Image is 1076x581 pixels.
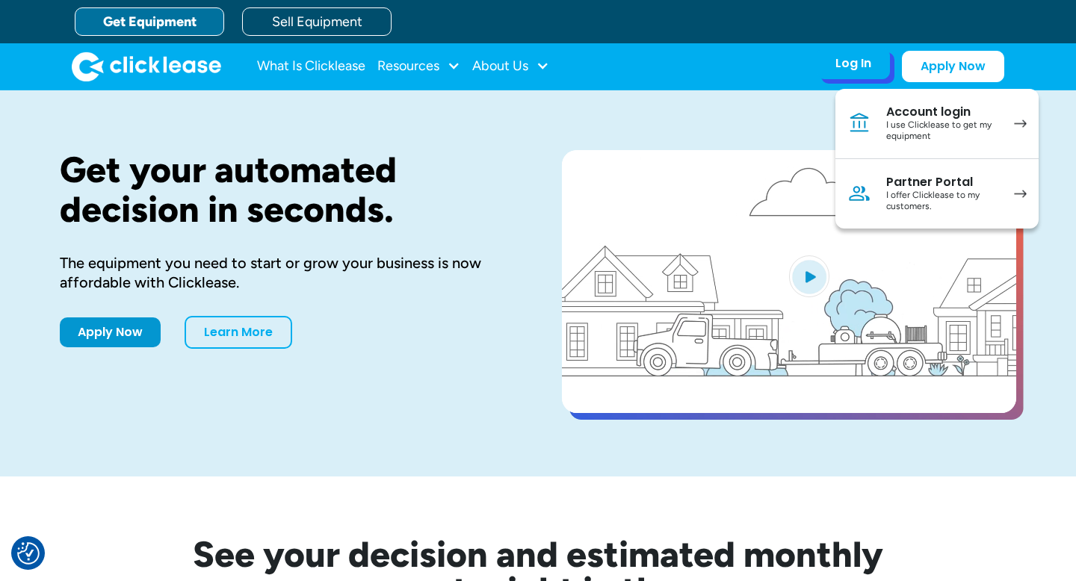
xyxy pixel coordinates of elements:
img: Clicklease logo [72,52,221,81]
div: Resources [377,52,460,81]
img: arrow [1014,190,1027,198]
nav: Log In [835,89,1039,229]
a: home [72,52,221,81]
a: Apply Now [902,51,1004,82]
div: Log In [835,56,871,71]
a: Partner PortalI offer Clicklease to my customers. [835,159,1039,229]
a: Account loginI use Clicklease to get my equipment [835,89,1039,159]
div: The equipment you need to start or grow your business is now affordable with Clicklease. [60,253,514,292]
div: About Us [472,52,549,81]
a: Apply Now [60,317,161,347]
h1: Get your automated decision in seconds. [60,150,514,229]
a: open lightbox [562,150,1016,413]
a: Get Equipment [75,7,224,36]
img: Revisit consent button [17,542,40,565]
img: arrow [1014,119,1027,128]
button: Consent Preferences [17,542,40,565]
a: Sell Equipment [242,7,392,36]
img: Bank icon [847,111,871,135]
div: Partner Portal [886,175,999,190]
img: Person icon [847,181,871,205]
a: Learn More [185,316,292,349]
a: What Is Clicklease [257,52,365,81]
div: I offer Clicklease to my customers. [886,190,999,213]
div: Account login [886,105,999,119]
img: Blue play button logo on a light blue circular background [789,255,829,297]
div: I use Clicklease to get my equipment [886,119,999,143]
